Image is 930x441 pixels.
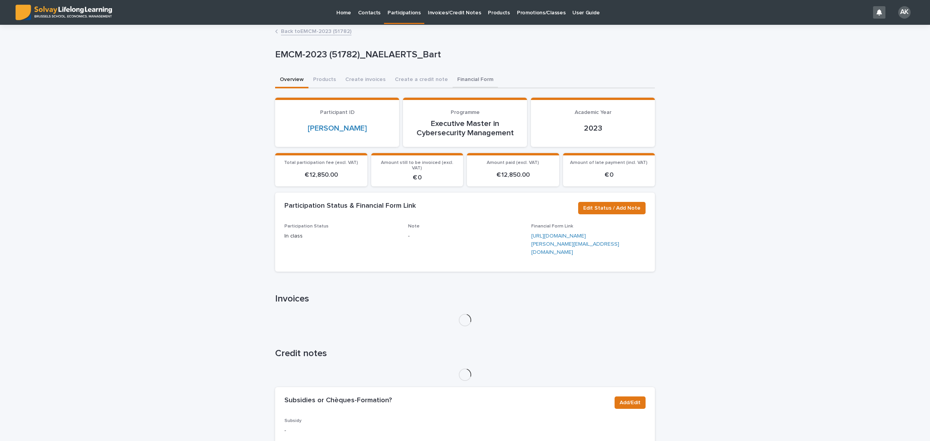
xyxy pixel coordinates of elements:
[412,119,518,138] p: Executive Master in Cybersecurity Management
[308,124,367,133] a: [PERSON_NAME]
[408,232,522,240] p: -
[390,72,453,88] button: Create a credit note
[578,202,646,214] button: Edit Status / Add Note
[575,110,611,115] span: Academic Year
[453,72,498,88] button: Financial Form
[284,202,416,210] h2: Participation Status & Financial Form Link
[540,124,646,133] p: 2023
[568,171,651,179] p: € 0
[308,72,341,88] button: Products
[275,49,652,60] p: EMCM-2023 (51782)_NAELAERTS_Bart
[275,72,308,88] button: Overview
[583,204,641,212] span: Edit Status / Add Note
[615,396,646,409] button: Add/Edit
[284,224,329,229] span: Participation Status
[531,224,573,229] span: Financial Form Link
[15,5,112,20] img: ED0IkcNQHGZZMpCVrDht
[472,171,555,179] p: € 12,850.00
[570,160,648,165] span: Amount of late payment (incl. VAT)
[281,26,351,35] a: Back toEMCM-2023 (51782)
[408,224,420,229] span: Note
[284,427,460,435] p: -
[284,160,358,165] span: Total participation fee (excl. VAT)
[487,160,539,165] span: Amount paid (excl. VAT)
[341,72,390,88] button: Create invoices
[275,348,655,359] h1: Credit notes
[381,160,453,171] span: Amount still to be invoiced (excl. VAT)
[898,6,911,19] div: AK
[275,293,655,305] h1: Invoices
[320,110,355,115] span: Participant ID
[451,110,480,115] span: Programme
[284,396,392,405] h2: Subsidies or Chèques-Formation?
[284,419,301,423] span: Subsidy
[531,233,619,255] a: [URL][DOMAIN_NAME][PERSON_NAME][EMAIL_ADDRESS][DOMAIN_NAME]
[284,232,399,240] p: In class
[280,171,363,179] p: € 12,850.00
[376,174,459,181] p: € 0
[620,399,641,407] span: Add/Edit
